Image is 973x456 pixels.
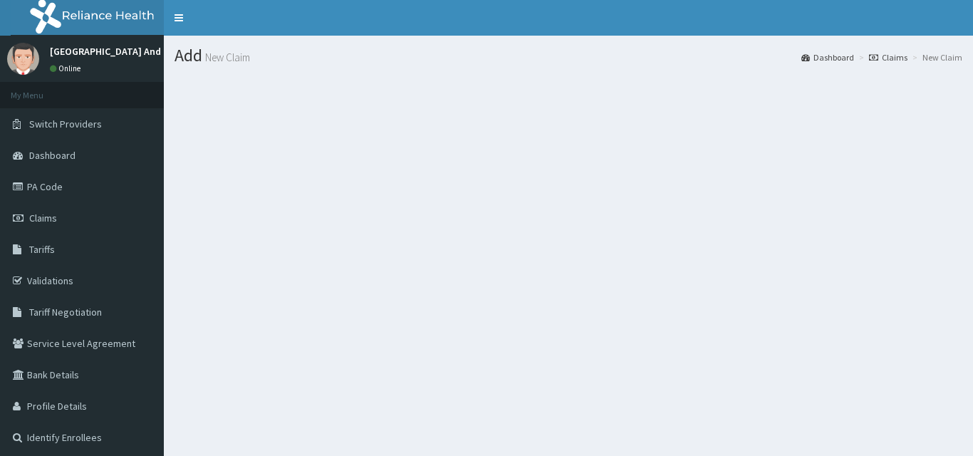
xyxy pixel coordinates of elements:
[50,46,193,56] p: [GEOGRAPHIC_DATA] And Clinics
[175,46,962,65] h1: Add
[909,51,962,63] li: New Claim
[7,43,39,75] img: User Image
[869,51,907,63] a: Claims
[29,243,55,256] span: Tariffs
[29,306,102,318] span: Tariff Negotiation
[29,118,102,130] span: Switch Providers
[50,63,84,73] a: Online
[202,52,250,63] small: New Claim
[801,51,854,63] a: Dashboard
[29,212,57,224] span: Claims
[29,149,76,162] span: Dashboard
